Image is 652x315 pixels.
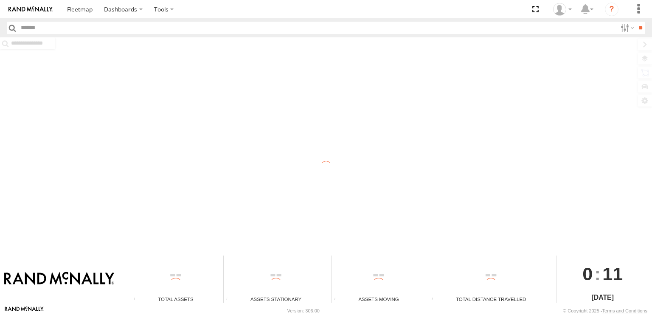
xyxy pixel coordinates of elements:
[332,296,344,303] div: Total number of assets current in transit.
[429,296,442,303] div: Total distance travelled by all assets within specified date range and applied filters
[556,292,649,303] div: [DATE]
[617,22,635,34] label: Search Filter Options
[550,3,575,16] div: Valeo Dash
[287,308,320,313] div: Version: 306.00
[605,3,618,16] i: ?
[429,295,553,303] div: Total Distance Travelled
[5,307,44,315] a: Visit our Website
[4,272,114,286] img: Rand McNally
[602,256,623,292] span: 11
[8,6,53,12] img: rand-logo.svg
[556,256,649,292] div: :
[332,295,425,303] div: Assets Moving
[224,296,236,303] div: Total number of assets current stationary.
[602,308,647,313] a: Terms and Conditions
[563,308,647,313] div: © Copyright 2025 -
[131,295,220,303] div: Total Assets
[582,256,593,292] span: 0
[131,296,144,303] div: Total number of Enabled Assets
[224,295,328,303] div: Assets Stationary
